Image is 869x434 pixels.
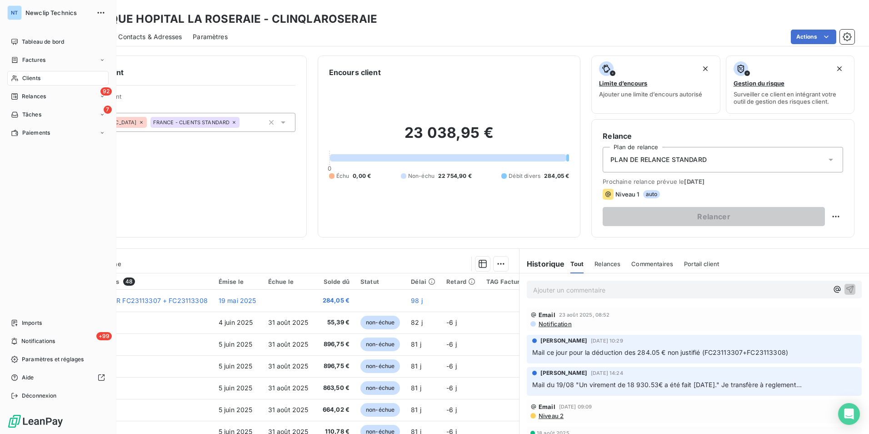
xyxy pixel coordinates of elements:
[329,124,569,151] h2: 23 038,95 €
[7,107,109,122] a: 7Tâches
[329,67,381,78] h6: Encours client
[594,260,620,267] span: Relances
[791,30,836,44] button: Actions
[559,404,592,409] span: [DATE] 09:09
[726,56,854,114] button: Gestion du risqueSurveiller ce client en intégrant votre outil de gestion des risques client.
[219,318,253,326] span: 4 juin 2025
[509,172,540,180] span: Débit divers
[591,56,720,114] button: Limite d’encoursAjouter une limite d’encours autorisé
[319,384,350,393] span: 863,50 €
[7,89,109,104] a: 92Relances
[7,126,109,140] a: Paiements
[411,406,421,414] span: 81 j
[408,172,434,180] span: Non-échu
[22,392,57,400] span: Déconnexion
[539,311,555,318] span: Email
[268,406,309,414] span: 31 août 2025
[240,118,247,126] input: Ajouter une valeur
[219,278,257,285] div: Émise le
[591,370,623,376] span: [DATE] 14:24
[7,316,109,330] a: Imports
[734,91,847,105] span: Surveiller ce client en intégrant votre outil de gestion des risques client.
[360,278,400,285] div: Statut
[22,74,40,82] span: Clients
[22,111,41,119] span: Tâches
[360,381,400,395] span: non-échue
[360,359,400,373] span: non-échue
[25,9,91,16] span: Newclip Technics
[328,165,331,172] span: 0
[603,178,843,185] span: Prochaine relance prévue le
[360,316,400,329] span: non-échue
[219,340,253,348] span: 5 juin 2025
[319,278,350,285] div: Solde dû
[411,318,423,326] span: 82 j
[73,93,295,106] span: Propriétés Client
[219,297,256,304] span: 19 mai 2025
[22,373,34,382] span: Aide
[570,260,584,267] span: Tout
[438,172,472,180] span: 22 754,90 €
[559,312,610,318] span: 23 août 2025, 08:52
[319,340,350,349] span: 896,75 €
[193,32,228,41] span: Paramètres
[96,332,112,340] span: +99
[7,71,109,86] a: Clients
[219,362,253,370] span: 5 juin 2025
[603,207,825,226] button: Relancer
[532,381,802,389] span: Mail du 19/08 "Un virement de 18 930.53€ a été fait [DATE]." Je transfère à reglement...
[540,337,587,345] span: [PERSON_NAME]
[63,297,208,304] span: TROP DEDUIT SUR FC23113307 + FC23113308
[268,278,309,285] div: Échue le
[353,172,371,180] span: 0,00 €
[22,129,50,137] span: Paiements
[684,178,704,185] span: [DATE]
[7,35,109,49] a: Tableau de bord
[643,190,660,198] span: auto
[123,278,135,286] span: 48
[411,362,421,370] span: 81 j
[446,384,457,392] span: -6 j
[22,92,46,101] span: Relances
[268,340,309,348] span: 31 août 2025
[446,278,475,285] div: Retard
[22,355,84,363] span: Paramètres et réglages
[360,338,400,351] span: non-échue
[63,278,208,286] div: Pièces comptables
[22,319,42,327] span: Imports
[544,172,569,180] span: 284,05 €
[446,340,457,348] span: -6 j
[219,384,253,392] span: 5 juin 2025
[411,278,435,285] div: Délai
[539,403,555,410] span: Email
[104,106,112,114] span: 7
[336,172,350,180] span: Échu
[319,405,350,414] span: 664,02 €
[22,38,64,46] span: Tableau de bord
[118,32,182,41] span: Contacts & Adresses
[153,120,230,125] span: FRANCE - CLIENTS STANDARD
[100,87,112,96] span: 92
[540,369,587,377] span: [PERSON_NAME]
[631,260,673,267] span: Commentaires
[538,320,572,328] span: Notification
[411,340,421,348] span: 81 j
[268,318,309,326] span: 31 août 2025
[538,412,564,419] span: Niveau 2
[319,318,350,327] span: 55,39 €
[21,337,55,345] span: Notifications
[411,297,423,304] span: 98 j
[615,191,639,198] span: Niveau 1
[486,278,533,285] div: TAG Facture
[7,5,22,20] div: NT
[7,414,64,429] img: Logo LeanPay
[268,362,309,370] span: 31 août 2025
[446,318,457,326] span: -6 j
[7,370,109,385] a: Aide
[532,348,788,356] span: Mail ce jour pour la déduction des 284.05 € non justifié (FC23113307+FC23113308)
[319,362,350,371] span: 896,75 €
[599,80,647,87] span: Limite d’encours
[446,406,457,414] span: -6 j
[268,384,309,392] span: 31 août 2025
[219,406,253,414] span: 5 juin 2025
